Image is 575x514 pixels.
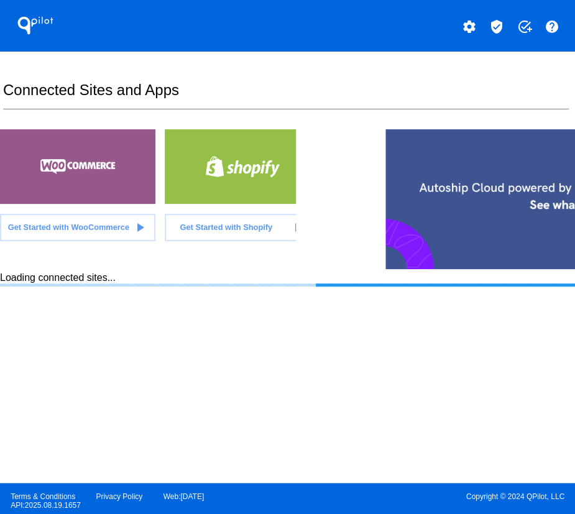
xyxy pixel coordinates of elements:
[290,220,305,235] mat-icon: play_arrow
[96,492,143,501] a: Privacy Policy
[165,214,320,241] a: Get Started with Shopify
[11,13,60,38] h1: QPilot
[180,223,272,232] span: Get Started with Shopify
[11,492,204,510] a: Web:[DATE] API:2025.08.19.1657
[132,220,147,235] mat-icon: play_arrow
[298,492,564,501] span: Copyright © 2024 QPilot, LLC
[545,19,559,34] mat-icon: help
[462,19,477,34] mat-icon: settings
[8,223,129,232] span: Get Started with WooCommerce
[489,19,504,34] mat-icon: verified_user
[3,81,569,109] h2: Connected Sites and Apps
[11,492,75,501] a: Terms & Conditions
[517,19,531,34] mat-icon: add_task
